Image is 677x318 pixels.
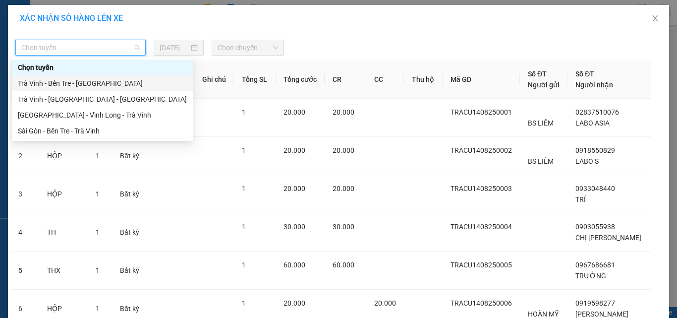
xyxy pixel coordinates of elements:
[325,61,366,99] th: CR
[333,223,354,231] span: 30.000
[575,185,615,192] span: 0933048440
[575,195,586,203] span: TRÍ
[451,185,512,192] span: TRACU1408250003
[18,62,187,73] div: Chọn tuyến
[234,61,275,99] th: Tổng SL
[451,299,512,307] span: TRACU1408250006
[112,252,147,290] td: Bất kỳ
[96,266,100,274] span: 1
[12,75,193,91] div: Trà Vinh - Bến Tre - Sài Gòn
[283,223,305,231] span: 30.000
[651,14,659,22] span: close
[242,108,246,116] span: 1
[575,261,615,269] span: 0967686681
[39,213,88,252] td: TH
[575,157,599,165] span: LABO S
[528,157,554,165] span: BS LIÊM
[242,223,246,231] span: 1
[528,310,559,318] span: HOÀN MỸ
[10,99,39,137] td: 1
[374,299,396,307] span: 20.000
[575,70,594,78] span: Số ĐT
[64,8,165,31] div: [GEOGRAPHIC_DATA]
[575,310,628,318] span: [PERSON_NAME]
[18,94,187,105] div: Trà Vinh - [GEOGRAPHIC_DATA] - [GEOGRAPHIC_DATA]
[451,261,512,269] span: TRACU1408250005
[10,175,39,213] td: 3
[276,61,325,99] th: Tổng cước
[39,252,88,290] td: THX
[18,78,187,89] div: Trà Vinh - Bến Tre - [GEOGRAPHIC_DATA]
[283,299,305,307] span: 20.000
[575,119,610,127] span: LABO ASIA
[39,175,88,213] td: HỘP
[404,61,442,99] th: Thu hộ
[7,64,23,74] span: CR :
[333,146,354,154] span: 20.000
[7,63,59,74] div: 50.000
[575,81,613,89] span: Người nhận
[112,175,147,213] td: Bất kỳ
[8,8,57,20] div: Trà Cú
[641,5,669,33] button: Close
[333,185,354,192] span: 20.000
[10,252,39,290] td: 5
[242,146,246,154] span: 1
[242,299,246,307] span: 1
[528,70,547,78] span: Số ĐT
[451,146,512,154] span: TRACU1408250002
[218,40,279,55] span: Chọn chuyến
[12,123,193,139] div: Sài Gòn - Bến Tre - Trà Vinh
[575,234,641,242] span: CHỊ [PERSON_NAME]
[160,42,188,53] input: 14/08/2025
[575,223,615,231] span: 0903055938
[20,13,123,23] span: XÁC NHẬN SỐ HÀNG LÊN XE
[242,261,246,269] span: 1
[112,213,147,252] td: Bất kỳ
[451,223,512,231] span: TRACU1408250004
[575,299,615,307] span: 0919598277
[283,146,305,154] span: 20.000
[96,190,100,198] span: 1
[283,108,305,116] span: 20.000
[443,61,520,99] th: Mã GD
[39,137,88,175] td: HỘP
[96,305,100,313] span: 1
[333,261,354,269] span: 60.000
[12,91,193,107] div: Trà Vinh - Vĩnh Long - Sài Gòn
[575,108,619,116] span: 02837510076
[451,108,512,116] span: TRACU1408250001
[333,108,354,116] span: 20.000
[366,61,404,99] th: CC
[12,60,193,75] div: Chọn tuyến
[10,137,39,175] td: 2
[8,9,24,20] span: Gửi:
[21,40,140,55] span: Chọn tuyến
[12,107,193,123] div: Sài Gòn - Vĩnh Long - Trà Vinh
[528,119,554,127] span: BS LIÊM
[10,213,39,252] td: 4
[64,8,88,19] span: Nhận:
[194,61,234,99] th: Ghi chú
[575,272,606,280] span: TRƯỜNG
[64,43,165,57] div: 0377695209
[283,261,305,269] span: 60.000
[112,137,147,175] td: Bất kỳ
[18,126,187,136] div: Sài Gòn - Bến Tre - Trà Vinh
[10,61,39,99] th: STT
[96,228,100,236] span: 1
[96,152,100,160] span: 1
[575,146,615,154] span: 0918550829
[18,110,187,121] div: [GEOGRAPHIC_DATA] - Vĩnh Long - Trà Vinh
[242,185,246,192] span: 1
[528,81,560,89] span: Người gửi
[283,185,305,192] span: 20.000
[64,31,165,43] div: [GEOGRAPHIC_DATA]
